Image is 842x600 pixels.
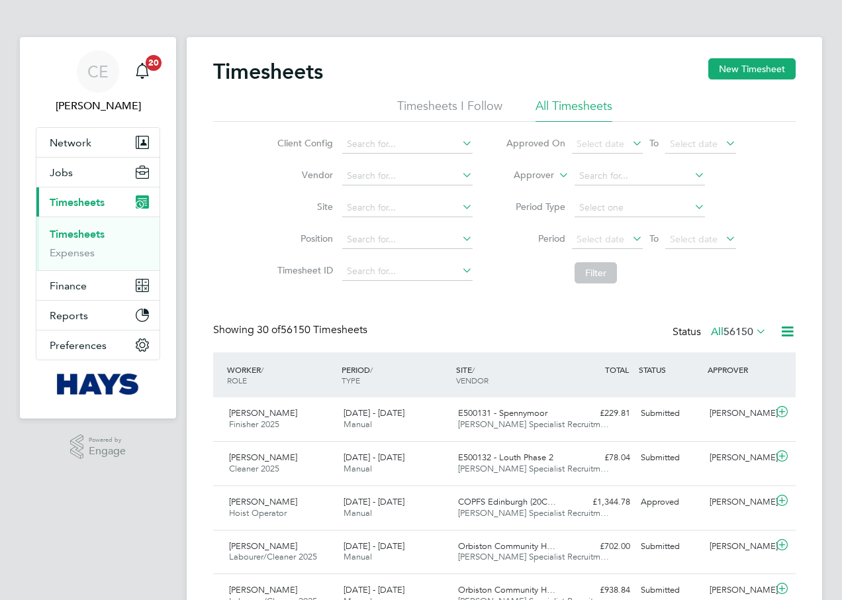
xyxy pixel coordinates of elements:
div: Timesheets [36,217,160,270]
label: Vendor [273,169,333,181]
span: Cleaner 2025 [229,463,279,474]
label: Position [273,232,333,244]
span: Labourer/Cleaner 2025 [229,551,317,562]
div: [PERSON_NAME] [704,491,773,513]
span: Finance [50,279,87,292]
span: [PERSON_NAME] [229,407,297,419]
label: All [711,325,767,338]
a: Go to home page [36,374,160,395]
span: Charlotte Elliot-Walkey [36,98,160,114]
span: [PERSON_NAME] Specialist Recruitm… [458,463,609,474]
input: Search for... [342,167,473,185]
span: [DATE] - [DATE] [344,584,404,595]
span: [DATE] - [DATE] [344,407,404,419]
span: 30 of [257,323,281,336]
span: [PERSON_NAME] Specialist Recruitm… [458,551,609,562]
label: Timesheet ID [273,264,333,276]
a: Expenses [50,246,95,259]
input: Search for... [342,135,473,154]
span: TYPE [342,375,360,385]
span: Select date [577,138,624,150]
span: Manual [344,551,372,562]
a: Timesheets [50,228,105,240]
span: Select date [670,138,718,150]
span: VENDOR [456,375,489,385]
span: [PERSON_NAME] Specialist Recruitm… [458,507,609,519]
div: [PERSON_NAME] [704,403,773,425]
span: [PERSON_NAME] [229,452,297,463]
a: 20 [129,50,156,93]
label: Approver [494,169,554,182]
div: Submitted [635,447,704,469]
span: Powered by [89,434,126,446]
div: [PERSON_NAME] [704,447,773,469]
div: APPROVER [704,358,773,381]
span: Select date [577,233,624,245]
span: Timesheets [50,196,105,209]
button: Reports [36,301,160,330]
input: Search for... [342,230,473,249]
h2: Timesheets [213,58,323,85]
div: [PERSON_NAME] [704,536,773,558]
div: Submitted [635,403,704,425]
span: [DATE] - [DATE] [344,452,404,463]
a: Powered byEngage [70,434,126,460]
div: STATUS [635,358,704,381]
span: / [472,364,475,375]
div: £1,344.78 [567,491,635,513]
label: Client Config [273,137,333,149]
span: Jobs [50,166,73,179]
button: Finance [36,271,160,300]
div: PERIOD [338,358,453,392]
nav: Main navigation [20,37,176,419]
span: Finisher 2025 [229,419,279,430]
img: hays-logo-retina.png [57,374,140,395]
button: Jobs [36,158,160,187]
span: Manual [344,507,372,519]
div: Approved [635,491,704,513]
a: CE[PERSON_NAME] [36,50,160,114]
span: Hoist Operator [229,507,287,519]
div: WORKER [224,358,338,392]
span: 56150 Timesheets [257,323,367,336]
span: [PERSON_NAME] [229,540,297,552]
span: To [645,230,663,247]
span: 20 [146,55,162,71]
span: / [370,364,373,375]
button: Preferences [36,330,160,360]
span: Network [50,136,91,149]
div: £229.81 [567,403,635,425]
span: E500132 - Louth Phase 2 [458,452,553,463]
span: Preferences [50,339,107,352]
div: Showing [213,323,370,337]
span: Orbiston Community H… [458,584,555,595]
input: Select one [575,199,705,217]
span: TOTAL [605,364,629,375]
span: Orbiston Community H… [458,540,555,552]
div: SITE [453,358,567,392]
span: CE [87,63,109,80]
li: All Timesheets [536,98,612,122]
label: Site [273,201,333,213]
button: New Timesheet [708,58,796,79]
label: Period [506,232,565,244]
span: [PERSON_NAME] Specialist Recruitm… [458,419,609,430]
span: [PERSON_NAME] [229,496,297,507]
input: Search for... [575,167,705,185]
span: ROLE [227,375,247,385]
button: Filter [575,262,617,283]
button: Network [36,128,160,157]
div: £78.04 [567,447,635,469]
label: Approved On [506,137,565,149]
div: Submitted [635,536,704,558]
input: Search for... [342,262,473,281]
span: Manual [344,419,372,430]
li: Timesheets I Follow [397,98,502,122]
button: Timesheets [36,187,160,217]
span: [DATE] - [DATE] [344,540,404,552]
label: Period Type [506,201,565,213]
span: Reports [50,309,88,322]
div: £702.00 [567,536,635,558]
span: [DATE] - [DATE] [344,496,404,507]
div: Status [673,323,769,342]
